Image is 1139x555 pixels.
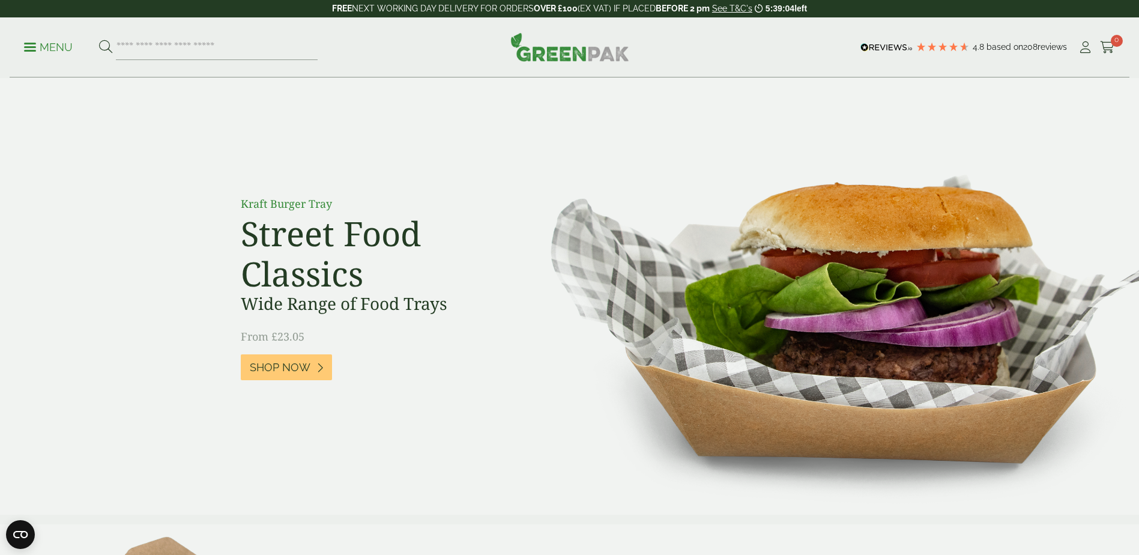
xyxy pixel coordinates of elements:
span: From £23.05 [241,329,304,344]
p: Menu [24,40,73,55]
p: Kraft Burger Tray [241,196,511,212]
img: REVIEWS.io [860,43,913,52]
strong: BEFORE 2 pm [656,4,710,13]
span: left [794,4,807,13]
span: 5:39:04 [766,4,794,13]
h3: Wide Range of Food Trays [241,294,511,314]
h2: Street Food Classics [241,213,511,294]
img: Street Food Classics [513,78,1139,515]
span: reviews [1038,42,1067,52]
span: Based on [986,42,1023,52]
a: 0 [1100,38,1115,56]
span: 0 [1111,35,1123,47]
i: My Account [1078,41,1093,53]
a: Menu [24,40,73,52]
div: 4.79 Stars [916,41,970,52]
span: 208 [1023,42,1038,52]
span: Shop Now [250,361,310,374]
button: Open CMP widget [6,520,35,549]
span: 4.8 [973,42,986,52]
a: Shop Now [241,354,332,380]
strong: OVER £100 [534,4,578,13]
img: GreenPak Supplies [510,32,629,61]
a: See T&C's [712,4,752,13]
i: Cart [1100,41,1115,53]
strong: FREE [332,4,352,13]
